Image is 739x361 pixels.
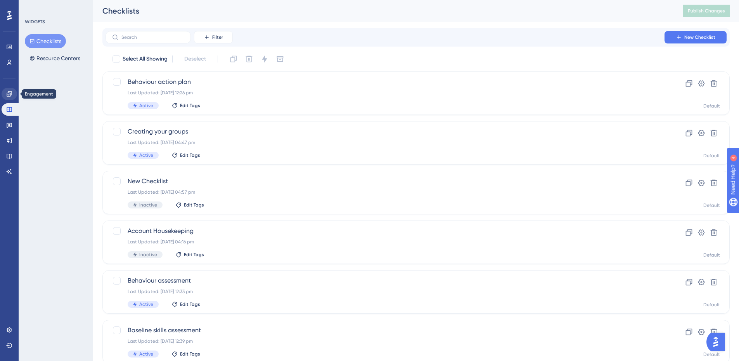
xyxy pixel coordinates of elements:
[706,330,730,354] iframe: UserGuiding AI Assistant Launcher
[128,276,642,285] span: Behaviour assessment
[25,51,85,65] button: Resource Centers
[684,34,715,40] span: New Checklist
[128,127,642,136] span: Creating your groups
[703,351,720,358] div: Default
[25,34,66,48] button: Checklists
[703,202,720,208] div: Default
[703,252,720,258] div: Default
[128,326,642,335] span: Baseline skills assessment
[128,90,642,96] div: Last Updated: [DATE] 12:26 pm
[175,252,204,258] button: Edit Tags
[121,35,184,40] input: Search
[194,31,233,43] button: Filter
[184,252,204,258] span: Edit Tags
[139,351,153,357] span: Active
[18,2,48,11] span: Need Help?
[665,31,727,43] button: New Checklist
[128,189,642,195] div: Last Updated: [DATE] 04:57 pm
[139,202,157,208] span: Inactive
[171,351,200,357] button: Edit Tags
[703,302,720,308] div: Default
[54,4,56,10] div: 4
[128,338,642,344] div: Last Updated: [DATE] 12:39 pm
[128,177,642,186] span: New Checklist
[102,5,664,16] div: Checklists
[139,301,153,307] span: Active
[175,202,204,208] button: Edit Tags
[123,54,168,64] span: Select All Showing
[180,301,200,307] span: Edit Tags
[139,102,153,109] span: Active
[128,77,642,87] span: Behaviour action plan
[171,301,200,307] button: Edit Tags
[171,152,200,158] button: Edit Tags
[703,153,720,159] div: Default
[184,54,206,64] span: Deselect
[180,152,200,158] span: Edit Tags
[139,252,157,258] span: Inactive
[703,103,720,109] div: Default
[139,152,153,158] span: Active
[128,288,642,295] div: Last Updated: [DATE] 12:33 pm
[177,52,213,66] button: Deselect
[128,239,642,245] div: Last Updated: [DATE] 04:16 pm
[180,351,200,357] span: Edit Tags
[171,102,200,109] button: Edit Tags
[688,8,725,14] span: Publish Changes
[212,34,223,40] span: Filter
[25,19,45,25] div: WIDGETS
[184,202,204,208] span: Edit Tags
[128,226,642,236] span: Account Housekeeping
[128,139,642,146] div: Last Updated: [DATE] 04:47 pm
[683,5,730,17] button: Publish Changes
[180,102,200,109] span: Edit Tags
